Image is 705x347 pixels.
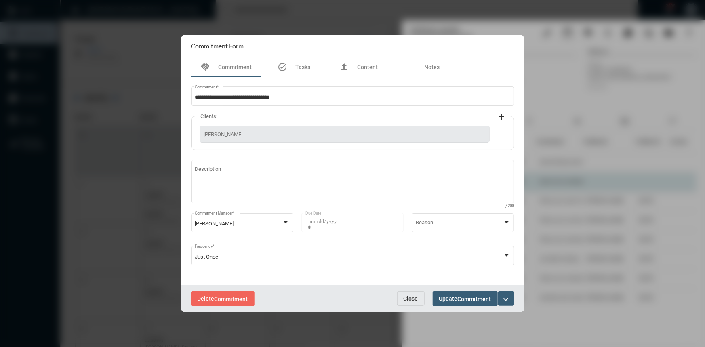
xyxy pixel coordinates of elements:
[501,294,511,304] mat-icon: expand_more
[407,62,417,72] mat-icon: notes
[195,221,234,227] span: [PERSON_NAME]
[204,131,485,137] span: [PERSON_NAME]
[219,64,252,70] span: Commitment
[295,64,310,70] span: Tasks
[191,42,244,50] h2: Commitment Form
[404,295,418,302] span: Close
[497,112,507,122] mat-icon: add
[195,254,218,260] span: Just Once
[201,62,210,72] mat-icon: handshake
[339,62,349,72] mat-icon: file_upload
[357,64,378,70] span: Content
[497,130,507,140] mat-icon: remove
[458,296,491,302] span: Commitment
[397,291,425,306] button: Close
[439,295,491,302] span: Update
[433,291,498,306] button: UpdateCommitment
[425,64,440,70] span: Notes
[278,62,287,72] mat-icon: task_alt
[198,295,248,302] span: Delete
[215,296,248,302] span: Commitment
[506,204,514,208] mat-hint: / 200
[191,291,255,306] button: DeleteCommitment
[197,113,222,119] label: Clients:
